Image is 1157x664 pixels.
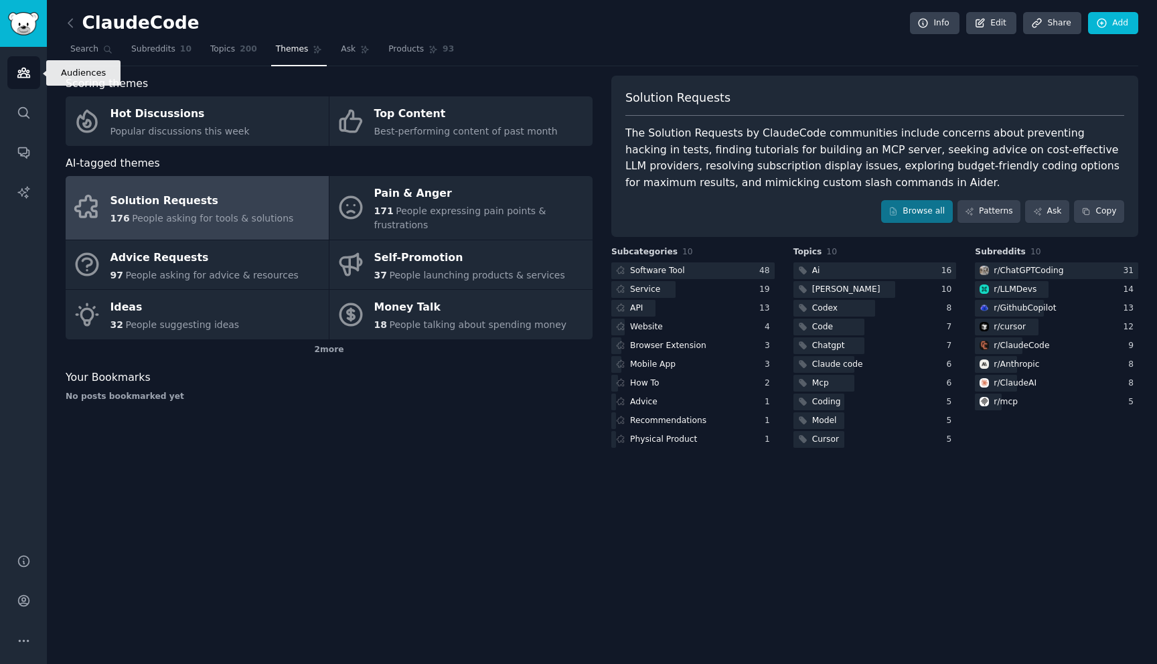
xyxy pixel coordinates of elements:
[443,44,454,56] span: 93
[66,290,329,339] a: Ideas32People suggesting ideas
[630,321,663,333] div: Website
[975,300,1138,317] a: GithubCopilotr/GithubCopilot13
[947,415,957,427] div: 5
[374,319,387,330] span: 18
[1128,396,1138,408] div: 5
[793,281,957,298] a: [PERSON_NAME]10
[110,213,130,224] span: 176
[611,337,775,354] a: Browser Extension3
[980,359,989,369] img: Anthropic
[812,284,880,296] div: [PERSON_NAME]
[611,281,775,298] a: Service19
[630,265,685,277] div: Software Tool
[980,378,989,388] img: ClaudeAI
[975,319,1138,335] a: cursorr/cursor12
[1030,247,1041,256] span: 10
[975,356,1138,373] a: Anthropicr/Anthropic8
[947,434,957,446] div: 5
[132,213,293,224] span: People asking for tools & solutions
[630,378,660,390] div: How To
[793,337,957,354] a: Chatgpt7
[812,265,820,277] div: Ai
[793,246,822,258] span: Topics
[110,126,250,137] span: Popular discussions this week
[611,431,775,448] a: Physical Product1
[611,319,775,335] a: Website4
[125,270,298,280] span: People asking for advice & resources
[812,415,837,427] div: Model
[759,284,775,296] div: 19
[980,341,989,350] img: ClaudeCode
[110,190,294,212] div: Solution Requests
[947,303,957,315] div: 8
[980,322,989,331] img: cursor
[611,375,775,392] a: How To2
[759,303,775,315] div: 13
[793,300,957,317] a: Codex8
[881,200,953,223] a: Browse all
[980,397,989,406] img: mcp
[765,378,775,390] div: 2
[630,396,658,408] div: Advice
[110,319,123,330] span: 32
[793,262,957,279] a: Ai16
[374,205,546,230] span: People expressing pain points & frustrations
[765,321,775,333] div: 4
[826,247,837,256] span: 10
[941,284,957,296] div: 10
[110,297,240,319] div: Ideas
[630,303,643,315] div: API
[994,396,1018,408] div: r/ mcp
[947,396,957,408] div: 5
[329,240,593,290] a: Self-Promotion37People launching products & services
[374,247,565,268] div: Self-Promotion
[374,126,558,137] span: Best-performing content of past month
[947,340,957,352] div: 7
[336,39,374,66] a: Ask
[1128,340,1138,352] div: 9
[765,434,775,446] div: 1
[682,247,693,256] span: 10
[812,321,833,333] div: Code
[329,176,593,240] a: Pain & Anger171People expressing pain points & frustrations
[947,378,957,390] div: 6
[66,155,160,172] span: AI-tagged themes
[1088,12,1138,35] a: Add
[975,394,1138,410] a: mcpr/mcp5
[765,340,775,352] div: 3
[630,340,706,352] div: Browser Extension
[994,265,1063,277] div: r/ ChatGPTCoding
[389,319,566,330] span: People talking about spending money
[1123,303,1138,315] div: 13
[66,96,329,146] a: Hot DiscussionsPopular discussions this week
[110,104,250,125] div: Hot Discussions
[66,13,200,34] h2: ClaudeCode
[625,90,730,106] span: Solution Requests
[793,319,957,335] a: Code7
[994,321,1026,333] div: r/ cursor
[276,44,309,56] span: Themes
[70,44,98,56] span: Search
[1123,321,1138,333] div: 12
[66,176,329,240] a: Solution Requests176People asking for tools & solutions
[980,284,989,294] img: LLMDevs
[947,359,957,371] div: 6
[110,247,299,268] div: Advice Requests
[630,284,660,296] div: Service
[980,303,989,313] img: GithubCopilot
[1128,378,1138,390] div: 8
[180,44,191,56] span: 10
[125,319,239,330] span: People suggesting ideas
[329,96,593,146] a: Top ContentBest-performing content of past month
[1128,359,1138,371] div: 8
[127,39,196,66] a: Subreddits10
[793,431,957,448] a: Cursor5
[611,394,775,410] a: Advice1
[1123,284,1138,296] div: 14
[374,205,394,216] span: 171
[812,340,845,352] div: Chatgpt
[329,290,593,339] a: Money Talk18People talking about spending money
[1025,200,1069,223] a: Ask
[389,270,564,280] span: People launching products & services
[910,12,959,35] a: Info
